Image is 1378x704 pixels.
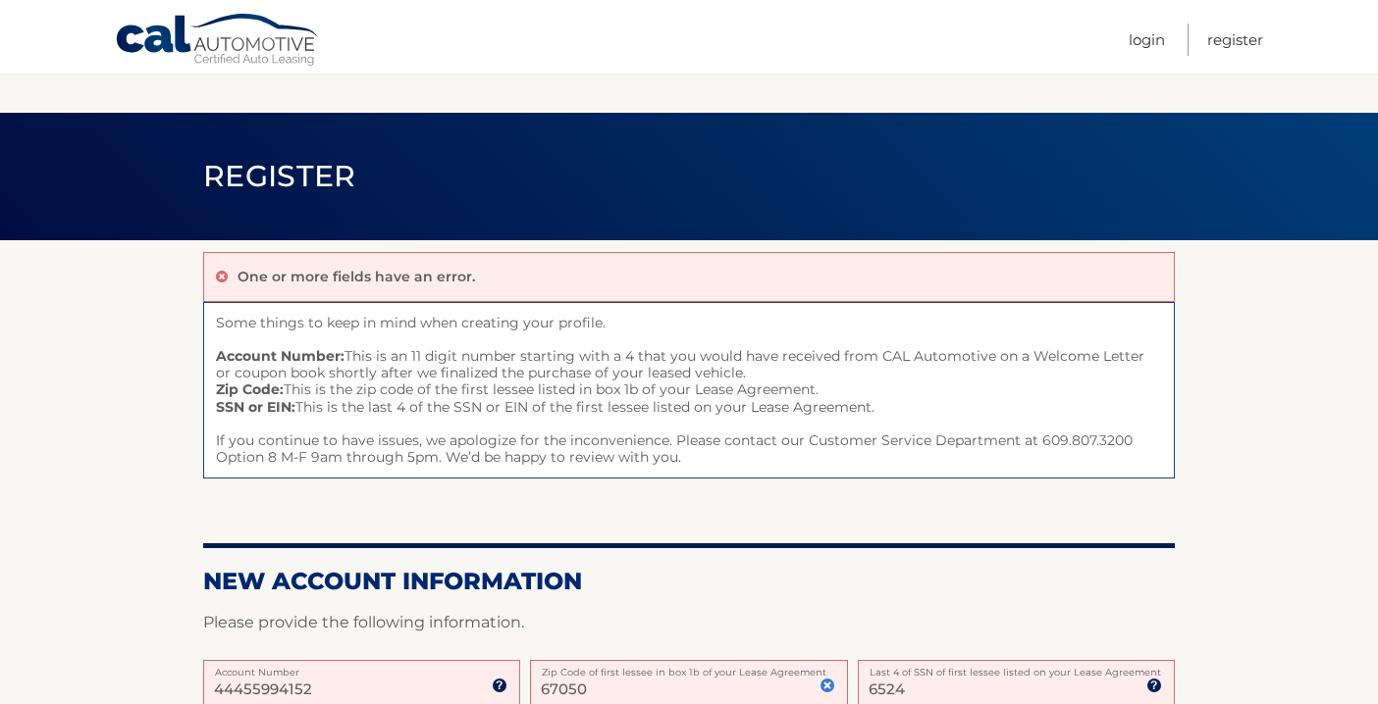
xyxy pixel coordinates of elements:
[1129,24,1165,56] a: Login
[238,268,475,285] p: One or more fields have an error.
[858,660,1175,676] label: Last 4 of SSN of first lessee listed on your Lease Agreement
[203,567,1175,596] h2: New Account Information
[216,347,344,365] strong: Account Number:
[203,158,356,194] span: Register
[203,660,520,676] label: Account Number
[530,660,847,676] label: Zip Code of first lessee in box 1b of your Lease Agreement
[203,609,1175,636] p: Please provide the following information.
[492,678,507,693] img: tooltip.svg
[216,398,295,416] strong: SSN or EIN:
[820,678,835,693] img: close.svg
[216,380,284,398] strong: Zip Code:
[115,13,321,70] a: Cal Automotive
[1207,24,1263,56] a: Register
[203,302,1175,479] span: Some things to keep in mind when creating your profile. This is an 11 digit number starting with ...
[1146,678,1162,693] img: tooltip.svg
